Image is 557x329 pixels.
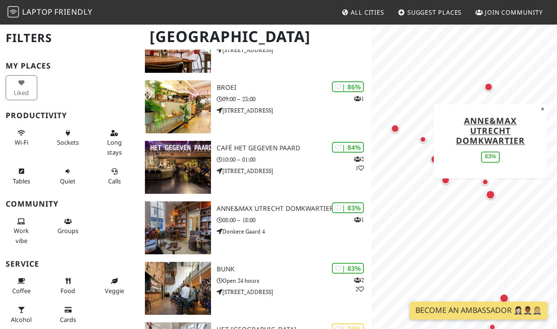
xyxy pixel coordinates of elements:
img: Anne&Max Utrecht Domkwartier [145,201,211,254]
button: Calls [99,164,130,189]
a: Anne&Max Utrecht Domkwartier [456,115,525,146]
a: Become an Ambassador 🤵🏻‍♀️🤵🏾‍♂️🤵🏼‍♀️ [410,302,548,320]
div: Map marker [495,289,514,308]
span: Long stays [107,138,122,156]
div: 83% [481,151,500,162]
div: Map marker [481,185,500,204]
a: Join Community [472,4,547,21]
p: Open 24 hours [217,276,371,285]
a: Anne&Max Utrecht Domkwartier | 83% 1 Anne&Max Utrecht Domkwartier 08:00 – 18:00 Donkere Gaard 4 [139,201,371,254]
p: 2 2 [354,276,364,294]
div: Map marker [479,78,498,96]
span: Food [60,286,75,295]
button: Tables [6,164,37,189]
p: 1 [354,215,364,224]
span: Work-friendly tables [13,177,30,185]
h1: [GEOGRAPHIC_DATA] [142,24,370,50]
p: [STREET_ADDRESS] [217,166,371,175]
div: Map marker [386,119,405,138]
span: Quiet [60,177,76,185]
button: Sockets [52,125,84,150]
div: | 86% [332,81,364,92]
button: Coffee [6,273,37,298]
span: Suggest Places [407,8,462,17]
h3: Productivity [6,111,134,120]
div: | 83% [332,202,364,213]
p: [STREET_ADDRESS] [217,106,371,115]
span: Video/audio calls [108,177,121,185]
span: Credit cards [60,315,76,324]
button: Food [52,273,84,298]
a: BROEI | 86% 1 BROEI 09:00 – 23:00 [STREET_ADDRESS] [139,80,371,133]
span: Power sockets [57,138,79,147]
h3: Community [6,199,134,208]
p: Donkere Gaard 4 [217,227,371,236]
span: Laptop [22,7,53,17]
p: 1 [354,94,364,103]
img: Café Het Gegeven Paard [145,141,211,194]
span: Alcohol [11,315,32,324]
span: Friendly [54,7,92,17]
p: 09:00 – 23:00 [217,95,371,104]
span: Coffee [12,286,31,295]
h3: Service [6,260,134,268]
a: Suggest Places [394,4,466,21]
span: Group tables [58,226,78,235]
button: Groups [52,214,84,239]
button: Close popup [538,104,547,114]
img: LaptopFriendly [8,6,19,17]
span: Stable Wi-Fi [15,138,28,147]
button: Quiet [52,164,84,189]
button: Veggie [99,273,130,298]
span: All Cities [351,8,384,17]
a: BUNK | 83% 22 BUNK Open 24 hours [STREET_ADDRESS] [139,262,371,315]
div: Map marker [431,159,450,178]
h3: BUNK [217,265,371,273]
img: BROEI [145,80,211,133]
button: Long stays [99,125,130,160]
h3: Anne&Max Utrecht Domkwartier [217,205,371,213]
div: Map marker [436,171,455,190]
h3: My Places [6,61,134,70]
h3: Café Het Gegeven Paard [217,144,371,152]
div: Map marker [414,130,432,149]
p: [STREET_ADDRESS] [217,287,371,296]
div: Map marker [472,162,491,181]
button: Alcohol [6,302,37,327]
a: LaptopFriendly LaptopFriendly [8,4,93,21]
img: BUNK [145,262,211,315]
h3: BROEI [217,84,371,92]
p: 10:00 – 01:00 [217,155,371,164]
button: Wi-Fi [6,125,37,150]
span: Veggie [105,286,124,295]
div: | 84% [332,142,364,153]
a: Café Het Gegeven Paard | 84% 21 Café Het Gegeven Paard 10:00 – 01:00 [STREET_ADDRESS] [139,141,371,194]
a: All Cities [338,4,388,21]
h2: Filters [6,24,134,52]
div: | 83% [332,263,364,274]
button: Cards [52,302,84,327]
button: Work vibe [6,214,37,248]
div: Map marker [426,150,445,169]
div: Map marker [476,173,495,191]
span: People working [14,226,29,244]
p: 2 1 [354,155,364,173]
p: 08:00 – 18:00 [217,216,371,225]
span: Join Community [485,8,543,17]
